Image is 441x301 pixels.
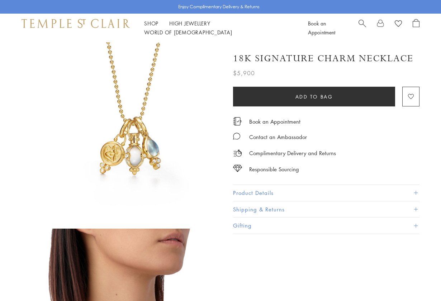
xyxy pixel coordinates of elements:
[233,52,413,65] h1: 18K Signature Charm Necklace
[413,19,419,37] a: Open Shopping Bag
[233,117,242,125] img: icon_appointment.svg
[233,87,395,106] button: Add to bag
[359,19,366,37] a: Search
[233,133,240,140] img: MessageIcon-01_2.svg
[295,93,333,101] span: Add to bag
[169,20,210,27] a: High JewelleryHigh Jewellery
[233,149,242,158] img: icon_delivery.svg
[308,20,335,36] a: Book an Appointment
[249,118,300,125] a: Book an Appointment
[249,133,307,142] div: Contact an Ambassador
[233,201,419,218] button: Shipping & Returns
[144,20,158,27] a: ShopShop
[395,19,402,30] a: View Wishlist
[233,185,419,201] button: Product Details
[144,29,232,36] a: World of [DEMOGRAPHIC_DATA]World of [DEMOGRAPHIC_DATA]
[233,165,242,172] img: icon_sourcing.svg
[47,42,222,218] img: 18K Signature Charm Necklace
[178,3,260,10] p: Enjoy Complimentary Delivery & Returns
[22,19,130,28] img: Temple St. Clair
[249,149,336,158] p: Complimentary Delivery and Returns
[233,68,255,78] span: $5,900
[144,19,292,37] nav: Main navigation
[249,165,299,174] div: Responsible Sourcing
[233,218,419,234] button: Gifting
